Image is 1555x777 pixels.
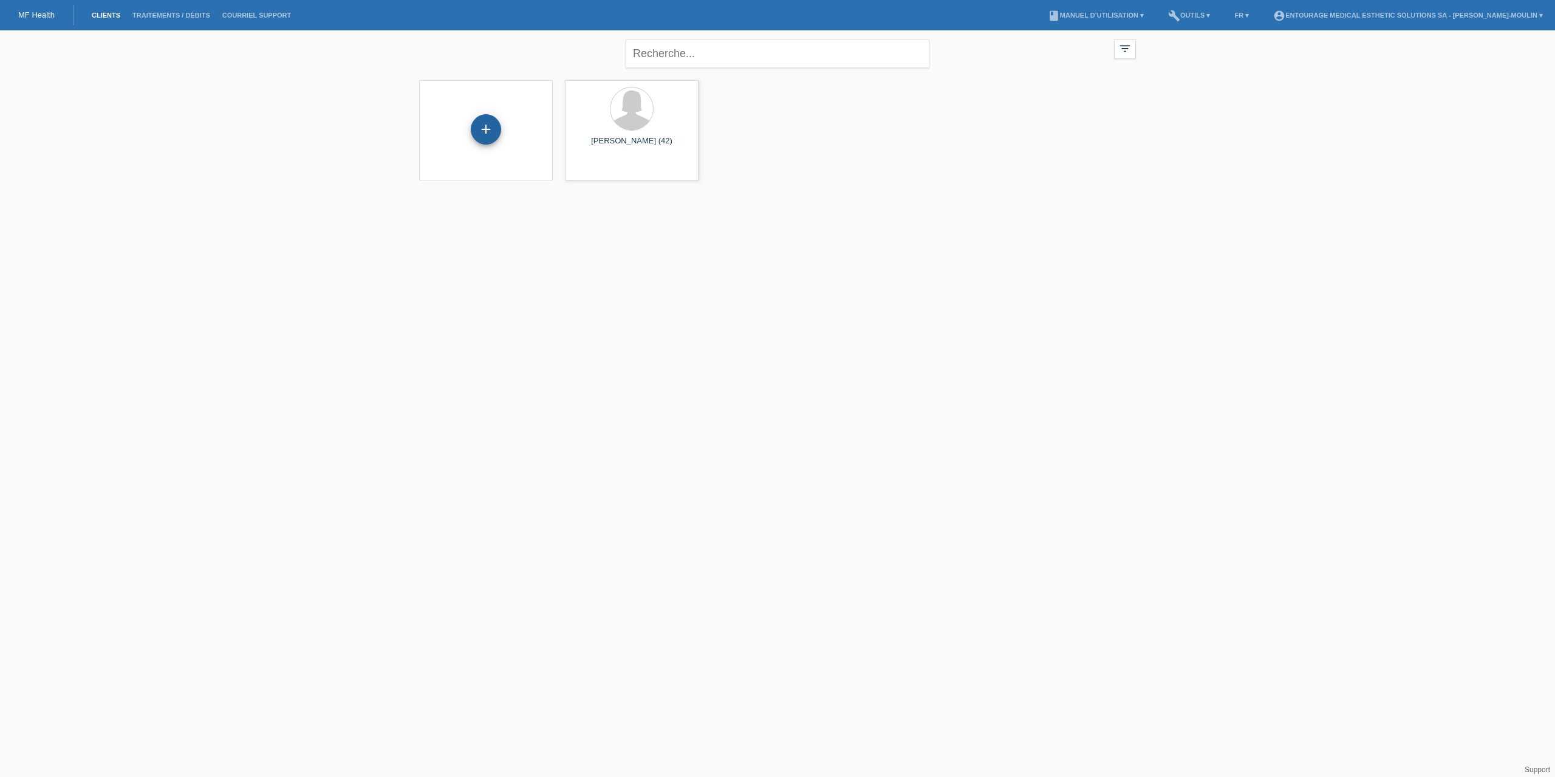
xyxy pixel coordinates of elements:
i: filter_list [1118,42,1132,55]
a: buildOutils ▾ [1162,12,1216,19]
div: Enregistrer le client [471,119,501,140]
i: account_circle [1273,10,1285,22]
a: account_circleENTOURAGE Medical Esthetic Solutions SA - [PERSON_NAME]-Moulin ▾ [1267,12,1549,19]
input: Recherche... [626,39,929,68]
a: FR ▾ [1228,12,1255,19]
i: book [1048,10,1060,22]
a: MF Health [18,10,55,19]
i: build [1168,10,1180,22]
a: Support [1525,765,1550,774]
div: [PERSON_NAME] (42) [575,136,689,156]
a: Courriel Support [216,12,297,19]
a: Traitements / débits [126,12,216,19]
a: bookManuel d’utilisation ▾ [1042,12,1150,19]
a: Clients [86,12,126,19]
